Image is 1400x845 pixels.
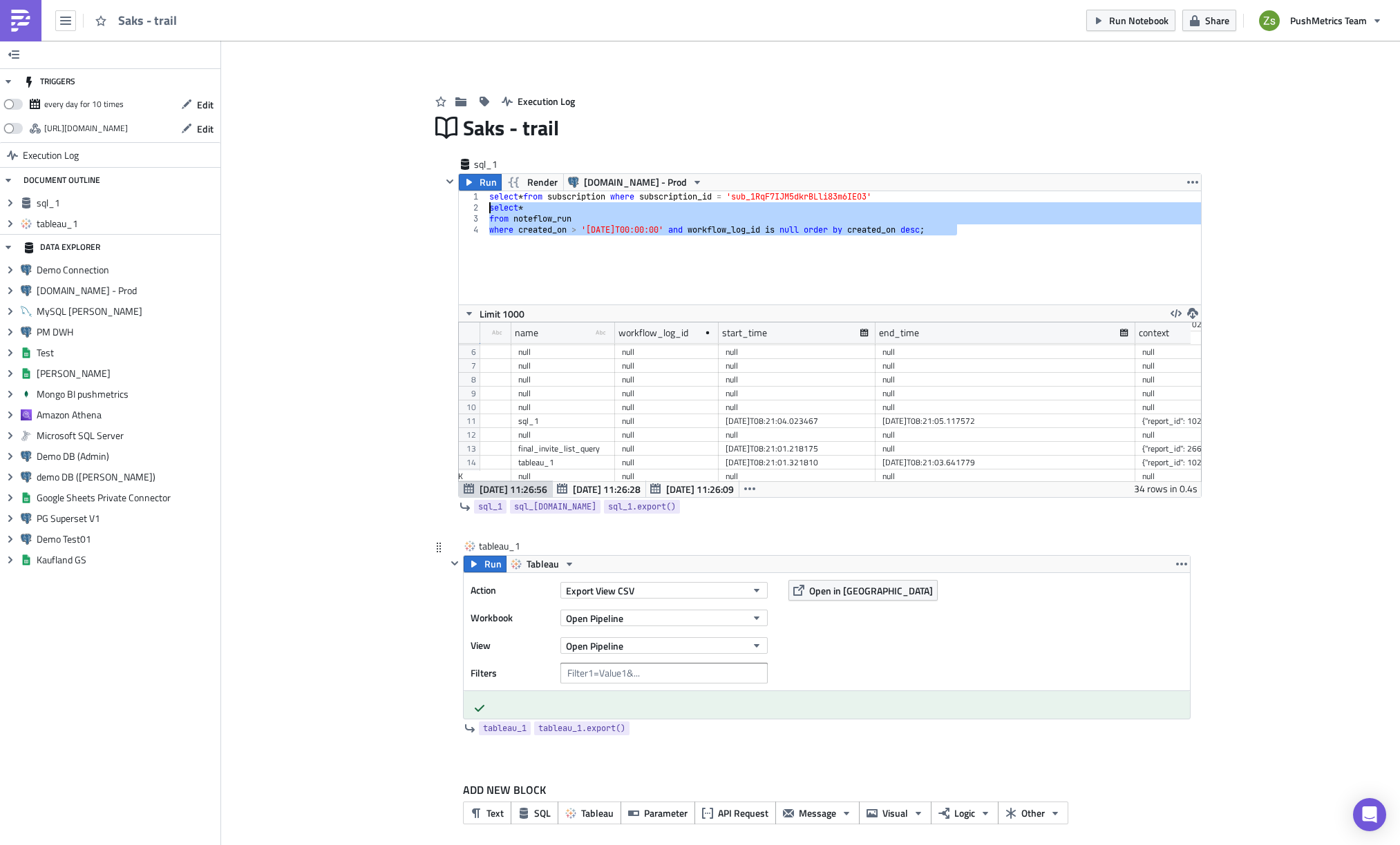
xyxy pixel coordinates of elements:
[775,802,860,824] button: Message
[480,307,524,321] span: Limit 1000
[459,202,487,213] div: 2
[37,409,217,421] span: Amazon Athena
[23,235,100,260] div: DATA EXPLORER
[471,608,554,628] label: Workbook
[534,721,630,735] a: tableau_1.export()
[566,639,623,653] span: Open Pipeline
[1134,480,1198,497] div: 34 rows in 0.4s
[37,326,217,338] span: PM DWH
[518,359,608,373] div: null
[998,802,1068,824] button: Other
[518,414,608,428] div: sql_1
[622,469,712,483] div: null
[534,806,551,820] span: SQL
[37,197,217,209] span: sql_1
[510,500,600,514] a: sql_[DOMAIN_NAME]
[1142,387,1232,400] div: null
[37,367,217,380] span: [PERSON_NAME]
[484,556,502,572] span: Run
[666,482,734,496] span: [DATE] 11:26:09
[882,359,1128,373] div: null
[474,157,529,171] span: sql_1
[882,400,1128,414] div: null
[726,442,869,456] div: [DATE]T08:21:01.218175
[560,610,768,626] button: Open Pipeline
[37,347,217,359] span: Test
[459,191,487,202] div: 1
[37,492,217,504] span: Google Sheets Private Connector
[1290,13,1367,28] span: PushMetrics Team
[1142,469,1232,483] div: null
[954,806,975,820] span: Logic
[1109,13,1169,28] span: Run Notebook
[1258,9,1281,32] img: Avatar
[1142,456,1232,469] div: {"report_id": 10206, "report_uid": "wVoznA8oA1", "report_type": "notebook", "block_id": 521666, "...
[718,806,768,820] span: API Request
[37,471,217,483] span: demo DB ([PERSON_NAME])
[1139,322,1169,343] div: context
[446,555,463,572] button: Hide content
[415,469,504,483] div: kM214kLE6K
[506,556,580,572] button: Tableau
[622,414,712,428] div: null
[459,224,487,235] div: 4
[560,637,768,654] button: Open Pipeline
[486,806,504,820] span: Text
[527,174,558,191] span: Render
[464,556,507,572] button: Run
[882,442,1128,456] div: null
[882,387,1128,400] div: null
[581,806,614,820] span: Tableau
[518,428,608,442] div: null
[515,322,538,343] div: name
[518,400,608,414] div: null
[726,469,869,483] div: null
[37,264,217,276] span: Demo Connection
[1182,10,1236,31] button: Share
[480,174,497,191] span: Run
[325,51,369,66] span: Add Image
[463,781,1191,798] label: ADD NEW BLOCK
[174,118,220,139] button: Edit
[1142,345,1232,359] div: null
[822,519,838,536] button: Add Block below
[463,115,560,141] span: Saks - trail
[573,482,641,496] span: [DATE] 11:26:28
[479,721,531,735] a: tableau_1
[518,469,608,483] div: null
[474,500,507,514] a: sql_1
[618,322,688,343] div: workflow_log_id
[1021,806,1045,820] span: Other
[726,387,869,400] div: null
[1251,6,1390,36] button: PushMetrics Team
[819,741,835,757] button: Add Block below
[560,582,768,599] button: Export View CSV
[37,388,217,400] span: Mongo BI pushmetrics
[118,12,178,28] span: Saks - trail
[621,802,695,824] button: Parameter
[37,554,217,566] span: Kaufland GS
[726,359,869,373] div: null
[560,663,768,683] input: Filter1=Value1&...
[538,721,625,735] span: tableau_1.export()
[1205,13,1229,28] span: Share
[480,482,547,496] span: [DATE] 11:26:56
[1142,373,1232,387] div: null
[882,469,1128,483] div: null
[527,556,559,572] span: Tableau
[514,500,596,514] span: sql_[DOMAIN_NAME]
[1086,10,1175,31] button: Run Notebook
[566,611,623,625] span: Open Pipeline
[518,345,608,359] div: null
[518,387,608,400] div: null
[622,345,712,359] div: null
[859,802,931,824] button: Visual
[622,456,712,469] div: null
[459,174,502,191] button: Run
[37,305,217,318] span: MySQL [PERSON_NAME]
[809,583,933,598] span: Open in [GEOGRAPHIC_DATA]
[558,802,621,824] button: Tableau
[799,806,836,820] span: Message
[726,414,869,428] div: [DATE]T08:21:04.023467
[23,168,100,193] div: DOCUMENT OUTLINE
